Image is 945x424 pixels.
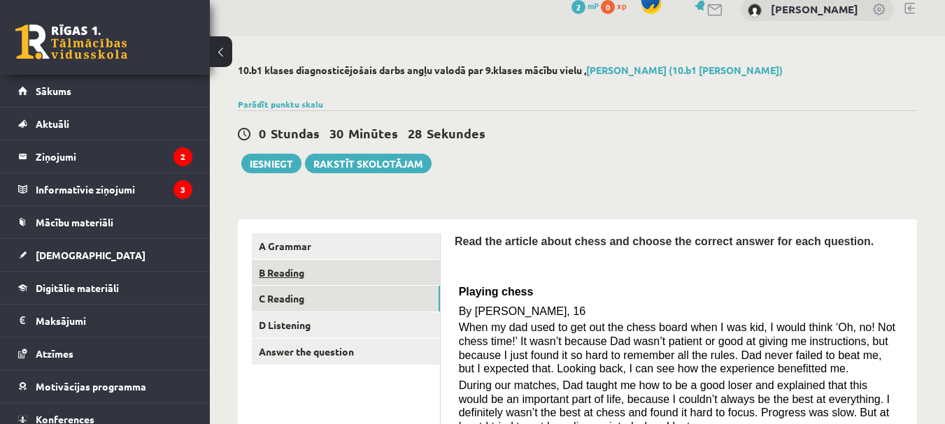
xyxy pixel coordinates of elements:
button: Iesniegt [241,154,301,173]
span: [DEMOGRAPHIC_DATA] [36,249,145,261]
a: [PERSON_NAME] [771,2,858,16]
span: Aktuāli [36,117,69,130]
span: By [PERSON_NAME], 16 [459,305,585,317]
a: Sākums [18,75,192,107]
a: A Grammar [252,233,440,259]
span: Sākums [36,85,71,97]
a: Parādīt punktu skalu [238,98,323,110]
a: Informatīvie ziņojumi3 [18,173,192,205]
a: C Reading [252,286,440,312]
img: Jeļizaveta Kudrjavceva [748,3,762,17]
i: 3 [173,180,192,199]
a: Answer the question [252,339,440,365]
span: Playing chess [459,286,534,298]
span: Mācību materiāli [36,216,113,228]
a: Maksājumi [18,305,192,337]
a: [DEMOGRAPHIC_DATA] [18,239,192,271]
a: Ziņojumi2 [18,140,192,173]
span: Read the article about chess and choose the correct answer for each question. [455,235,874,247]
span: 28 [408,125,422,141]
a: [PERSON_NAME] (10.b1 [PERSON_NAME]) [586,64,783,76]
span: Stundas [271,125,320,141]
a: Rakstīt skolotājam [305,154,432,173]
span: When my dad used to get out the chess board when I was kid, I would think ‘Oh, no! Not chess time... [459,321,895,374]
a: Aktuāli [18,108,192,140]
a: Motivācijas programma [18,370,192,402]
h2: 10.b1 klases diagnosticējošais darbs angļu valodā par 9.klases mācību vielu , [238,64,917,76]
span: Digitālie materiāli [36,282,119,294]
a: B Reading [252,260,440,286]
a: Rīgas 1. Tālmācības vidusskola [15,24,127,59]
span: Motivācijas programma [36,380,146,393]
i: 2 [173,147,192,166]
a: Mācību materiāli [18,206,192,238]
span: 0 [259,125,266,141]
span: Sekundes [427,125,485,141]
legend: Ziņojumi [36,140,192,173]
legend: Maksājumi [36,305,192,337]
legend: Informatīvie ziņojumi [36,173,192,205]
a: Digitālie materiāli [18,272,192,304]
span: Atzīmes [36,347,73,360]
a: Atzīmes [18,337,192,370]
span: 30 [329,125,343,141]
span: Minūtes [348,125,398,141]
a: D Listening [252,312,440,338]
